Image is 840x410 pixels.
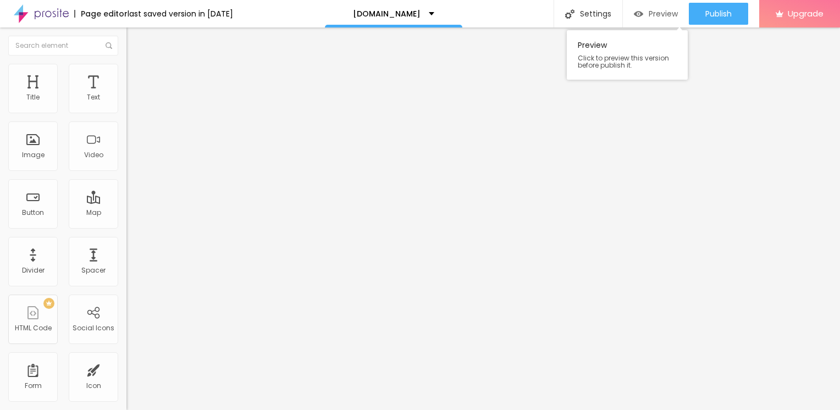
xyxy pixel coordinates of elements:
div: Icon [86,382,101,390]
button: Publish [689,3,748,25]
img: Icone [565,9,574,19]
div: last saved version in [DATE] [128,10,233,18]
div: Form [25,382,42,390]
input: Search element [8,36,118,56]
div: Page editor [74,10,128,18]
img: view-1.svg [634,9,643,19]
span: Upgrade [788,9,824,18]
span: Preview [649,9,678,18]
button: Preview [623,3,689,25]
p: [DOMAIN_NAME] [353,10,421,18]
div: Button [22,209,44,217]
div: Social Icons [73,324,114,332]
span: Publish [705,9,732,18]
div: Divider [22,267,45,274]
div: Spacer [81,267,106,274]
div: Text [87,93,100,101]
div: HTML Code [15,324,52,332]
div: Map [86,209,101,217]
img: Icone [106,42,112,49]
div: Preview [567,30,688,80]
div: Image [22,151,45,159]
div: Video [84,151,103,159]
div: Title [26,93,40,101]
span: Click to preview this version before publish it. [578,54,677,69]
